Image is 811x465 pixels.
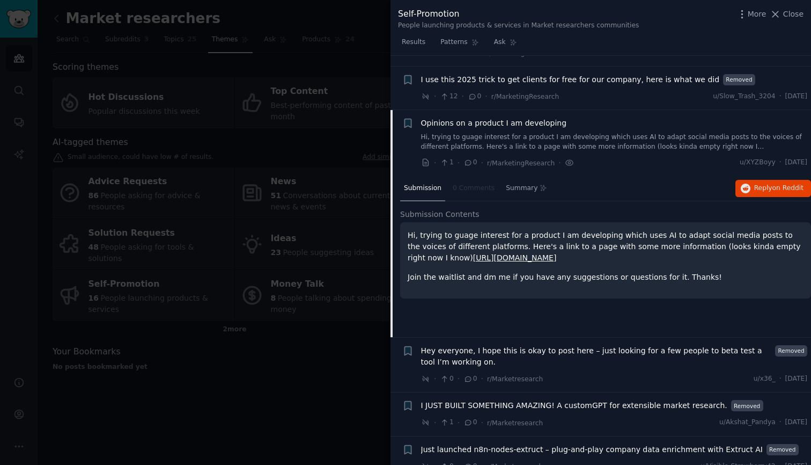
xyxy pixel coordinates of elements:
[434,417,436,428] span: ·
[481,373,483,384] span: ·
[785,374,807,384] span: [DATE]
[481,417,483,428] span: ·
[487,419,543,427] span: r/Marketresearch
[421,118,567,129] a: Opinions on a product I am developing
[440,158,453,168] span: 1
[779,418,781,427] span: ·
[437,34,482,56] a: Patterns
[462,91,464,102] span: ·
[723,74,755,85] span: Removed
[506,184,537,193] span: Summary
[434,157,436,169] span: ·
[783,9,803,20] span: Close
[740,158,776,168] span: u/XYZBoyy
[494,38,506,47] span: Ask
[463,374,477,384] span: 0
[473,253,557,262] a: [URL][DOMAIN_NAME]
[402,38,425,47] span: Results
[719,418,776,427] span: u/Akshat_Pandya
[772,184,803,192] span: on Reddit
[785,92,807,101] span: [DATE]
[458,373,460,384] span: ·
[779,158,781,168] span: ·
[440,92,458,101] span: 12
[458,157,460,169] span: ·
[400,209,480,220] span: Submission Contents
[735,180,811,197] button: Replyon Reddit
[440,374,453,384] span: 0
[748,9,766,20] span: More
[434,91,436,102] span: ·
[785,158,807,168] span: [DATE]
[440,38,467,47] span: Patterns
[736,9,766,20] button: More
[770,9,803,20] button: Close
[421,400,727,411] a: I JUST BUILT SOMETHING AMAZING! A customGPT for extensible market research.
[398,8,639,21] div: Self-Promotion
[468,92,481,101] span: 0
[754,374,776,384] span: u/x36_
[398,21,639,31] div: People launching products & services in Market researchers communities
[491,93,559,100] span: r/MarketingResearch
[398,34,429,56] a: Results
[408,272,803,283] p: Join the waitlist and dm me if you have any suggestions or questions for it. Thanks!
[463,418,477,427] span: 0
[558,157,561,169] span: ·
[487,49,555,57] span: r/MarketingResearch
[490,34,521,56] a: Ask
[731,400,763,411] span: Removed
[487,159,555,167] span: r/MarketingResearch
[458,417,460,428] span: ·
[779,92,781,101] span: ·
[779,374,781,384] span: ·
[404,184,441,193] span: Submission
[775,345,807,357] span: Removed
[785,418,807,427] span: [DATE]
[408,230,803,264] p: Hi, trying to guage interest for a product I am developing which uses AI to adapt social media po...
[713,92,775,101] span: u/Slow_Trash_3204
[463,158,477,168] span: 0
[440,418,453,427] span: 1
[481,157,483,169] span: ·
[421,133,808,151] a: Hi, trying to guage interest for a product I am developing which uses AI to adapt social media po...
[487,375,543,383] span: r/Marketresearch
[421,444,763,455] a: Just launched n8n-nodes-extruct – plug-and-play company data enrichment with Extruct AI
[485,91,487,102] span: ·
[766,444,799,455] span: Removed
[421,345,772,368] a: Hey everyone, I hope this is okay to post here – just looking for a few people to beta test a too...
[421,74,720,85] a: I use this 2025 trick to get clients for free for our company, here is what we did
[434,373,436,384] span: ·
[754,184,803,193] span: Reply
